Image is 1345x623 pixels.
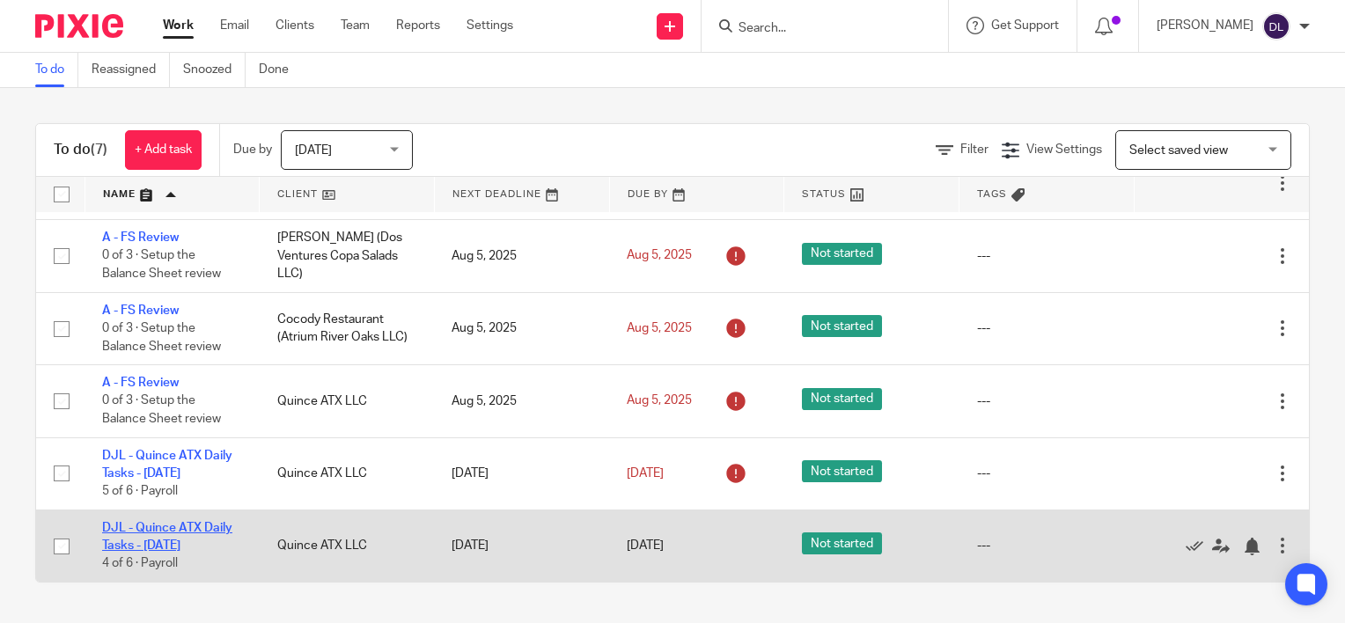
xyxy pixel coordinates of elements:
[102,395,221,426] span: 0 of 3 · Setup the Balance Sheet review
[1026,143,1102,156] span: View Settings
[434,365,609,437] td: Aug 5, 2025
[102,450,232,480] a: DJL - Quince ATX Daily Tasks - [DATE]
[102,558,178,570] span: 4 of 6 · Payroll
[627,250,692,262] span: Aug 5, 2025
[802,243,882,265] span: Not started
[627,395,692,407] span: Aug 5, 2025
[183,53,246,87] a: Snoozed
[434,509,609,582] td: [DATE]
[102,250,221,281] span: 0 of 3 · Setup the Balance Sheet review
[977,392,1117,410] div: ---
[260,509,435,582] td: Quince ATX LLC
[434,437,609,509] td: [DATE]
[260,437,435,509] td: Quince ATX LLC
[977,247,1117,265] div: ---
[259,53,302,87] a: Done
[396,17,440,34] a: Reports
[802,460,882,482] span: Not started
[1157,17,1253,34] p: [PERSON_NAME]
[627,539,664,552] span: [DATE]
[737,21,895,37] input: Search
[92,53,170,87] a: Reassigned
[977,537,1117,554] div: ---
[1186,537,1212,554] a: Mark as done
[260,220,435,292] td: [PERSON_NAME] (Dos Ventures Copa Salads LLC)
[102,522,232,552] a: DJL - Quince ATX Daily Tasks - [DATE]
[260,365,435,437] td: Quince ATX LLC
[1262,12,1290,40] img: svg%3E
[260,292,435,364] td: Cocody Restaurant (Atrium River Oaks LLC)
[1129,144,1228,157] span: Select saved view
[434,292,609,364] td: Aug 5, 2025
[35,53,78,87] a: To do
[276,17,314,34] a: Clients
[295,144,332,157] span: [DATE]
[802,388,882,410] span: Not started
[434,220,609,292] td: Aug 5, 2025
[102,322,221,353] span: 0 of 3 · Setup the Balance Sheet review
[977,319,1117,337] div: ---
[991,19,1059,32] span: Get Support
[627,322,692,334] span: Aug 5, 2025
[102,485,178,497] span: 5 of 6 · Payroll
[102,377,179,389] a: A - FS Review
[125,130,202,170] a: + Add task
[220,17,249,34] a: Email
[802,315,882,337] span: Not started
[977,465,1117,482] div: ---
[35,14,123,38] img: Pixie
[233,141,272,158] p: Due by
[467,17,513,34] a: Settings
[102,304,179,317] a: A - FS Review
[960,143,989,156] span: Filter
[802,532,882,554] span: Not started
[91,143,107,157] span: (7)
[54,141,107,159] h1: To do
[163,17,194,34] a: Work
[102,231,179,244] a: A - FS Review
[627,467,664,480] span: [DATE]
[977,189,1007,199] span: Tags
[341,17,370,34] a: Team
